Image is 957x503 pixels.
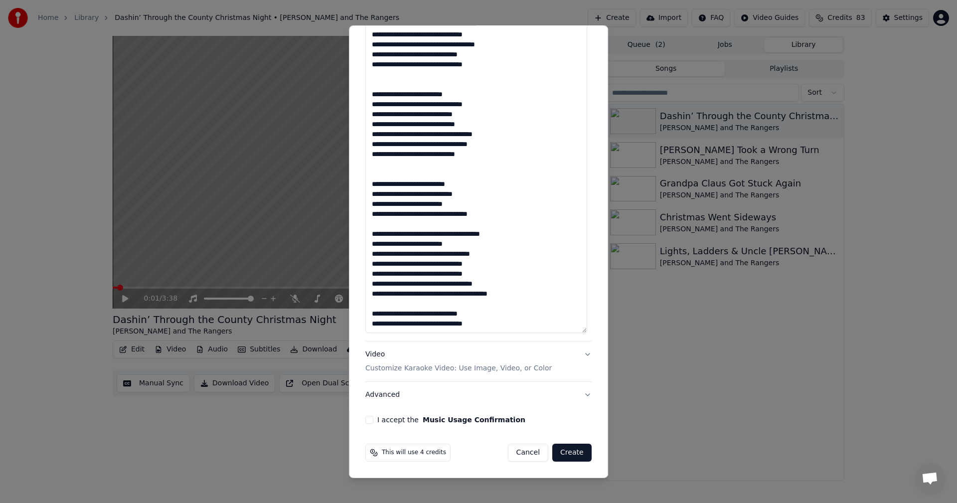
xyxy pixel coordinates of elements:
div: Video [365,349,552,373]
p: Customize Karaoke Video: Use Image, Video, or Color [365,363,552,373]
button: Cancel [508,444,548,462]
button: Create [552,444,592,462]
button: VideoCustomize Karaoke Video: Use Image, Video, or Color [365,341,592,381]
span: This will use 4 credits [382,449,446,457]
button: Advanced [365,382,592,408]
label: I accept the [377,416,525,423]
button: I accept the [423,416,525,423]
